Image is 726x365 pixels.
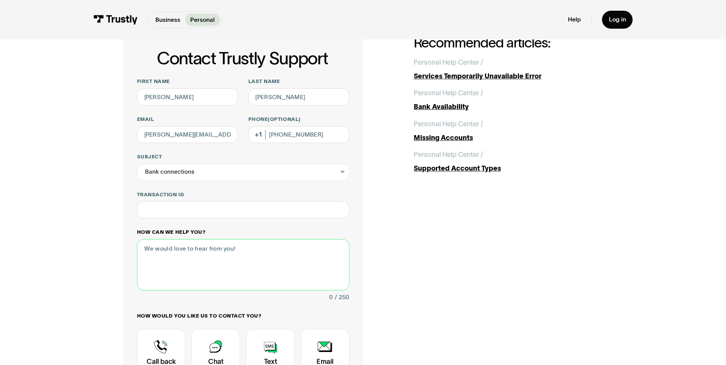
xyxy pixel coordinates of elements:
[602,11,633,29] a: Log in
[155,15,180,24] p: Business
[609,16,626,23] div: Log in
[414,88,603,112] a: Personal Help Center /Bank Availability
[248,88,349,106] input: Howard
[335,292,349,303] div: / 250
[137,88,238,106] input: Alex
[414,163,603,174] div: Supported Account Types
[414,102,603,112] div: Bank Availability
[137,126,238,143] input: alex@mail.com
[568,16,581,23] a: Help
[150,13,185,26] a: Business
[414,88,483,98] div: Personal Help Center /
[414,57,603,81] a: Personal Help Center /Services Temporarily Unavailable Error
[248,126,349,143] input: (555) 555-5555
[135,49,349,68] h1: Contact Trustly Support
[248,78,349,85] label: Last name
[93,15,138,24] img: Trustly Logo
[414,133,603,143] div: Missing Accounts
[414,119,603,143] a: Personal Help Center /Missing Accounts
[137,153,349,160] label: Subject
[137,229,349,236] label: How can we help you?
[414,57,483,68] div: Personal Help Center /
[414,35,603,50] h2: Recommended articles:
[414,150,483,160] div: Personal Help Center /
[145,167,194,177] div: Bank connections
[185,13,220,26] a: Personal
[414,150,603,174] a: Personal Help Center /Supported Account Types
[137,78,238,85] label: First name
[137,116,238,123] label: Email
[329,292,333,303] div: 0
[137,313,349,319] label: How would you like us to contact you?
[414,119,483,129] div: Personal Help Center /
[190,15,215,24] p: Personal
[268,116,300,122] span: (Optional)
[248,116,349,123] label: Phone
[414,71,603,81] div: Services Temporarily Unavailable Error
[137,164,349,181] div: Bank connections
[137,191,349,198] label: Transaction ID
